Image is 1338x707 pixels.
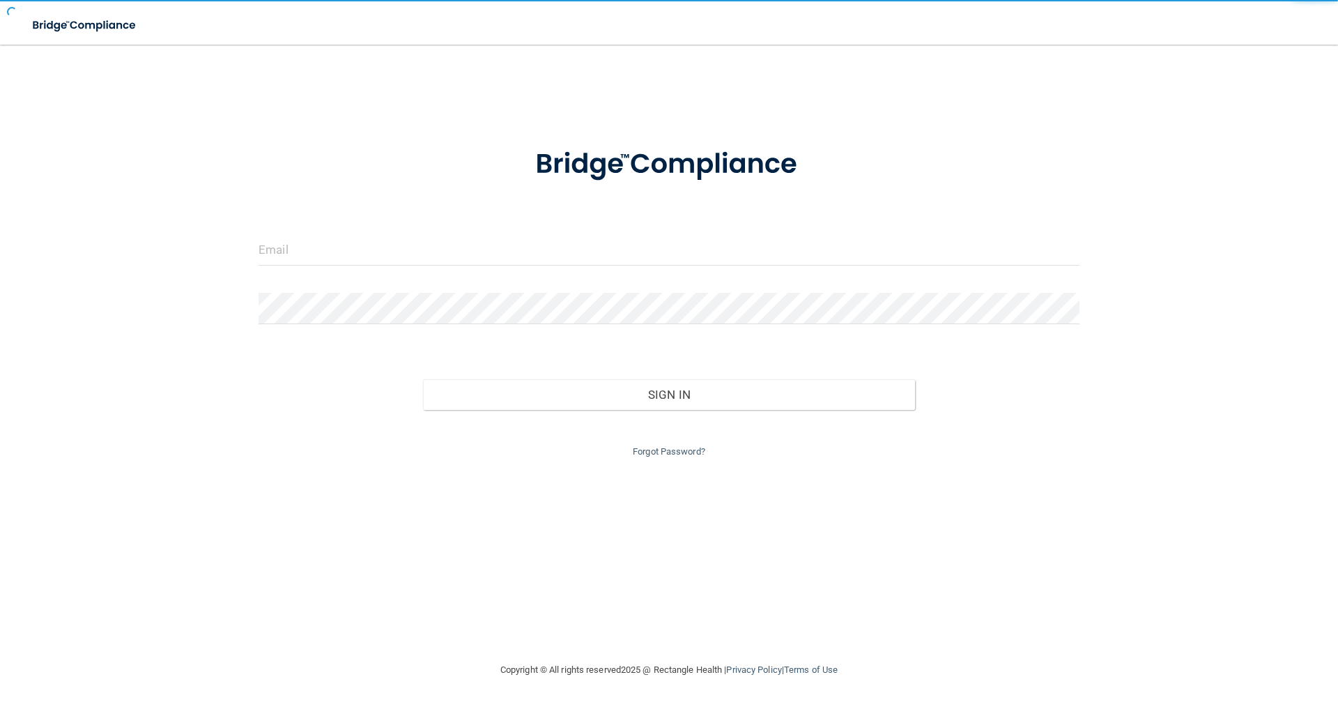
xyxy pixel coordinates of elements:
[633,446,705,457] a: Forgot Password?
[507,128,831,201] img: bridge_compliance_login_screen.278c3ca4.svg
[21,11,149,40] img: bridge_compliance_login_screen.278c3ca4.svg
[423,379,916,410] button: Sign In
[726,664,781,675] a: Privacy Policy
[784,664,838,675] a: Terms of Use
[259,234,1079,266] input: Email
[415,648,923,692] div: Copyright © All rights reserved 2025 @ Rectangle Health | |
